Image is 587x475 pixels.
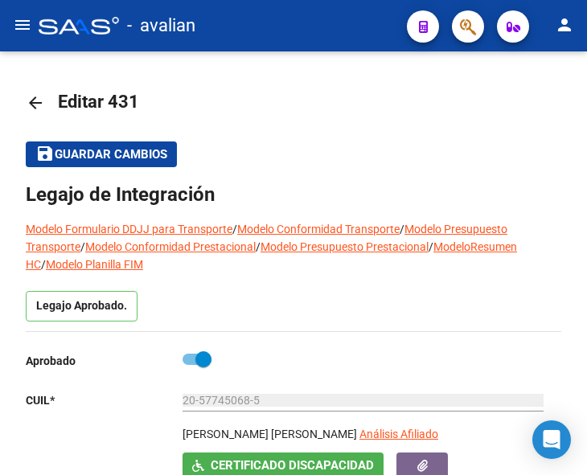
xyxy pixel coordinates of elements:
[183,425,357,443] p: [PERSON_NAME] [PERSON_NAME]
[13,15,32,35] mat-icon: menu
[26,391,183,409] p: CUIL
[211,459,374,473] span: Certificado Discapacidad
[26,141,177,166] button: Guardar cambios
[26,352,183,370] p: Aprobado
[26,291,138,321] p: Legajo Aprobado.
[261,240,429,253] a: Modelo Presupuesto Prestacional
[359,428,438,440] span: Análisis Afiliado
[26,182,561,207] h1: Legajo de Integración
[532,420,571,459] div: Open Intercom Messenger
[58,92,139,112] span: Editar 431
[55,148,167,162] span: Guardar cambios
[555,15,574,35] mat-icon: person
[26,223,232,235] a: Modelo Formulario DDJJ para Transporte
[46,258,143,271] a: Modelo Planilla FIM
[85,240,256,253] a: Modelo Conformidad Prestacional
[127,8,195,43] span: - avalian
[237,223,400,235] a: Modelo Conformidad Transporte
[26,93,45,113] mat-icon: arrow_back
[35,144,55,163] mat-icon: save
